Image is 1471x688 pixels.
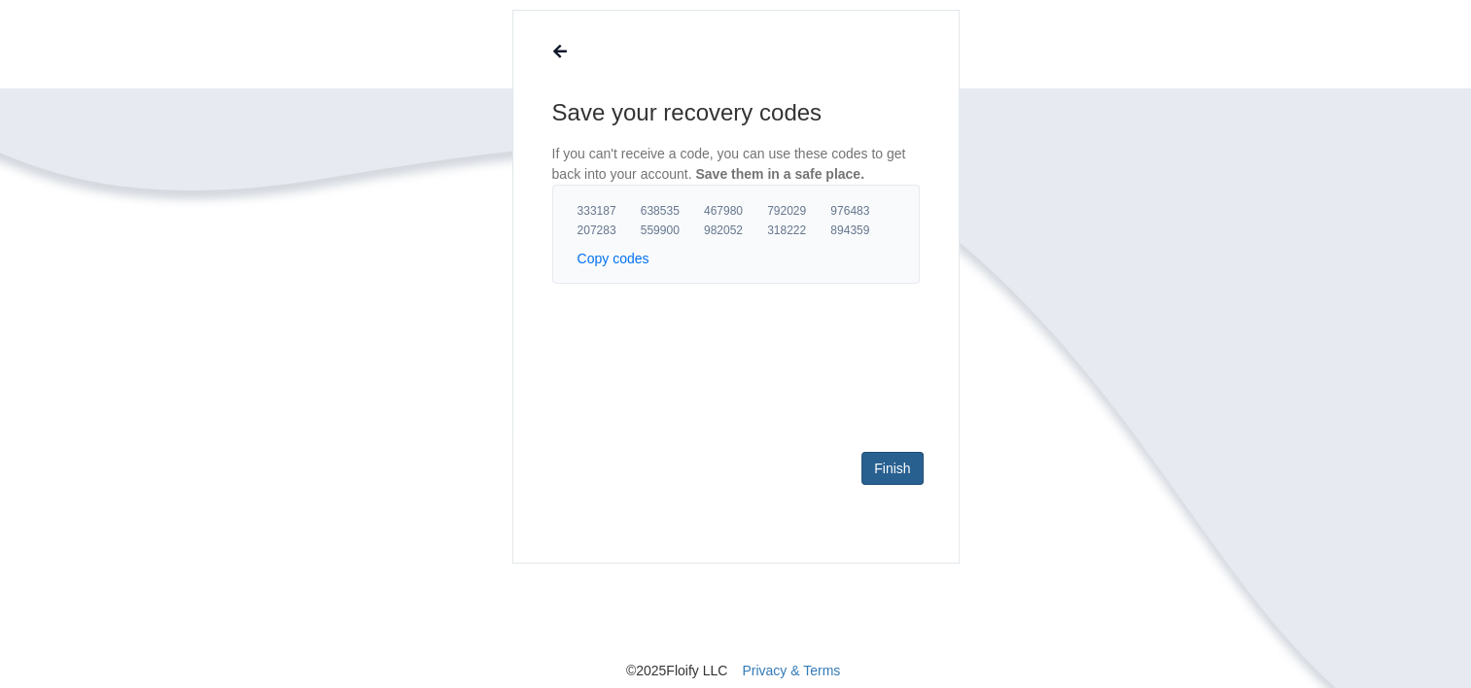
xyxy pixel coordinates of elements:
[578,223,641,238] span: 207283
[704,223,767,238] span: 982052
[742,663,840,678] a: Privacy & Terms
[578,203,641,219] span: 333187
[830,203,893,219] span: 976483
[552,97,920,128] h1: Save your recovery codes
[641,223,704,238] span: 559900
[578,249,649,268] button: Copy codes
[552,144,920,185] p: If you can't receive a code, you can use these codes to get back into your account.
[861,452,923,485] a: Finish
[182,564,1290,680] nav: © 2025 Floify LLC
[830,223,893,238] span: 894359
[767,223,830,238] span: 318222
[767,203,830,219] span: 792029
[641,203,704,219] span: 638535
[704,203,767,219] span: 467980
[695,166,864,182] span: Save them in a safe place.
